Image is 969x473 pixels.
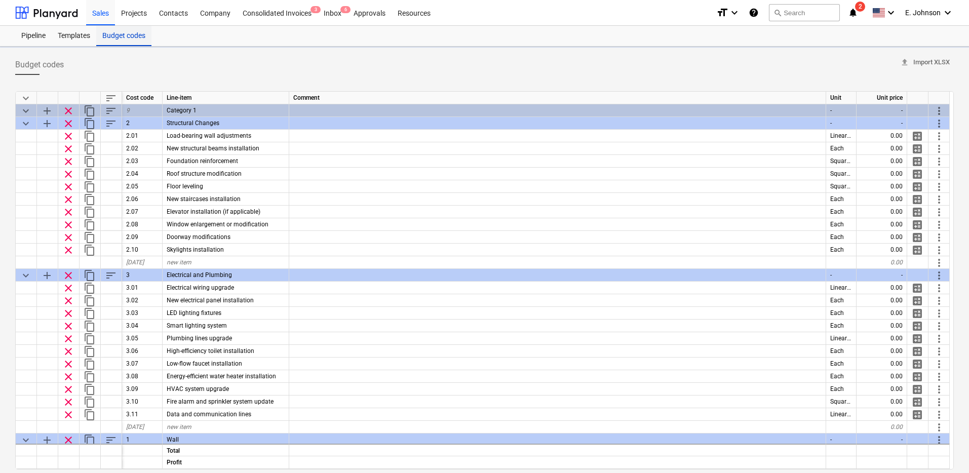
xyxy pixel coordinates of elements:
span: Remove row [62,143,74,155]
div: 0.00 [857,218,907,231]
span: 9 [126,107,130,114]
div: 0.00 [857,294,907,307]
span: Remove row [62,295,74,307]
div: Unit [826,92,857,104]
span: Sort rows within category [105,105,117,117]
div: 0.00 [857,142,907,155]
div: Square foot [826,396,857,408]
span: Manage detailed breakdown for the row [911,181,923,193]
span: Elevator installation (if applicable) [167,208,260,215]
span: More actions [933,181,945,193]
div: 0.00 [857,421,907,433]
span: Smart lighting system [167,322,227,329]
div: Each [826,320,857,332]
span: Duplicate row [84,231,96,244]
span: More actions [933,295,945,307]
div: Each [826,206,857,218]
span: Structural Changes [167,120,219,127]
span: Add sub category to row [41,117,53,130]
span: Duplicate row [84,396,96,408]
div: 2.06 [122,193,163,206]
div: Linear foot [826,408,857,421]
div: Each [826,358,857,370]
span: Low-flow faucet installation [167,360,242,367]
span: More actions [933,421,945,433]
div: Each [826,218,857,231]
span: Manage detailed breakdown for the row [911,282,923,294]
div: Each [826,383,857,396]
span: Duplicate row [84,193,96,206]
span: Sort rows within category [105,269,117,282]
span: Collapse category [20,105,32,117]
div: - [857,117,907,130]
span: Duplicate row [84,320,96,332]
div: 0.00 [857,345,907,358]
div: Linear foot [826,282,857,294]
span: Duplicate row [84,295,96,307]
span: Remove row [62,345,74,358]
span: Remove row [62,333,74,345]
button: Import XLSX [896,55,954,70]
span: Duplicate category [84,117,96,130]
div: 0.00 [857,193,907,206]
span: Wall [167,436,179,443]
span: Remove row [62,168,74,180]
div: 0.00 [857,231,907,244]
div: 3.05 [122,332,163,345]
span: Remove row [62,358,74,370]
div: 2.08 [122,218,163,231]
span: Duplicate row [84,130,96,142]
a: Budget codes [96,26,151,46]
span: Manage detailed breakdown for the row [911,358,923,370]
div: 2 [122,117,163,130]
div: Each [826,244,857,256]
span: More actions [933,231,945,244]
span: Manage detailed breakdown for the row [911,320,923,332]
span: Collapse all categories [20,92,32,104]
div: Cost code [122,92,163,104]
div: 1 [122,433,163,446]
span: HVAC system upgrade [167,385,229,392]
span: 2 [855,2,865,12]
span: Data and communication lines [167,411,251,418]
span: Budget codes [15,59,64,71]
div: 3.08 [122,370,163,383]
span: More actions [933,219,945,231]
div: - [857,433,907,446]
span: Duplicate category [84,105,96,117]
span: Manage detailed breakdown for the row [911,345,923,358]
span: Add sub category to row [41,434,53,446]
span: Remove row [62,117,74,130]
div: 3.01 [122,282,163,294]
i: format_size [716,7,728,19]
span: Remove row [62,396,74,408]
span: Manage detailed breakdown for the row [911,383,923,396]
span: Duplicate row [84,282,96,294]
span: More actions [933,409,945,421]
span: More actions [933,383,945,396]
span: Fire alarm and sprinkler system update [167,398,274,405]
span: Remove row [62,219,74,231]
span: More actions [933,371,945,383]
span: Sort rows within category [105,117,117,130]
span: [DATE] [126,423,144,430]
div: 3.04 [122,320,163,332]
span: 3 [311,6,321,13]
div: 3.06 [122,345,163,358]
div: 0.00 [857,180,907,193]
span: Duplicate row [84,206,96,218]
span: Manage detailed breakdown for the row [911,231,923,244]
div: Square foot [826,168,857,180]
span: More actions [933,130,945,142]
span: Duplicate row [84,345,96,358]
div: 0.00 [857,332,907,345]
div: 0.00 [857,370,907,383]
span: upload [900,58,909,67]
div: 0.00 [857,130,907,142]
div: - [826,269,857,282]
span: Duplicate row [84,371,96,383]
span: More actions [933,345,945,358]
span: More actions [933,143,945,155]
span: More actions [933,282,945,294]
